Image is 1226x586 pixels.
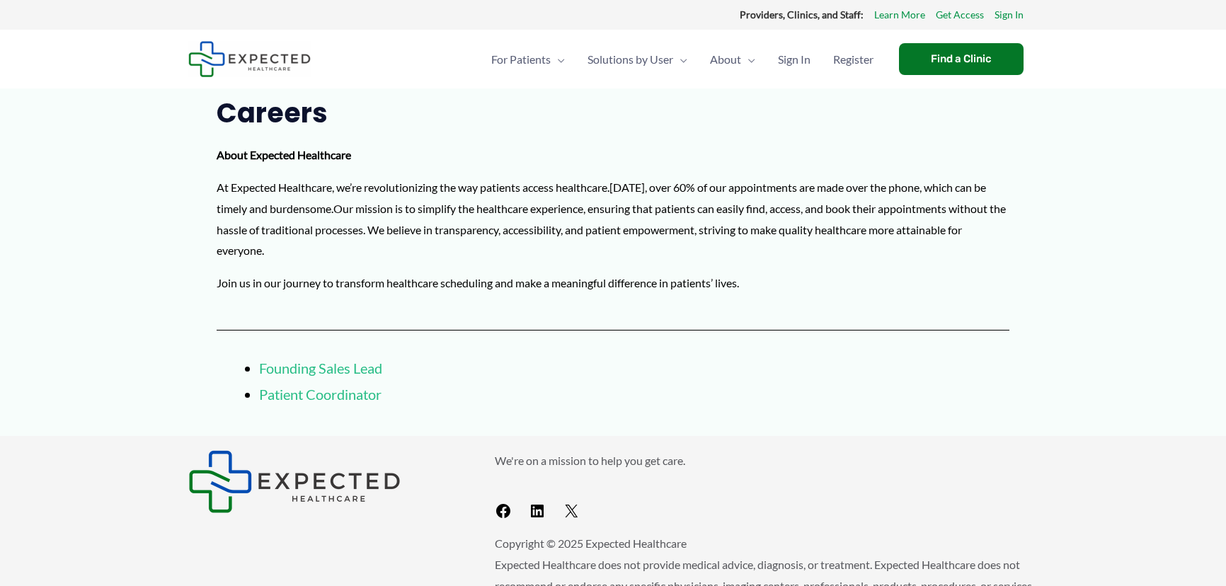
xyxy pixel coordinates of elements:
[778,35,810,84] span: Sign In
[480,35,885,84] nav: Primary Site Navigation
[874,6,925,24] a: Learn More
[217,148,351,161] strong: About Expected Healthcare
[995,6,1024,24] a: Sign In
[217,223,962,258] span: We believe in transparency, accessibility, and patient empowerment, striving to make quality heal...
[495,450,1038,526] aside: Footer Widget 2
[741,35,755,84] span: Menu Toggle
[495,450,1038,471] p: We're on a mission to help you get care.
[491,35,551,84] span: For Patients
[710,35,741,84] span: About
[936,6,984,24] a: Get Access
[217,202,1006,236] span: Our mission is to simplify the healthcare experience, ensuring that patients can easily find, acc...
[188,450,459,513] aside: Footer Widget 1
[899,43,1024,75] a: Find a Clinic
[217,180,986,215] span: [DATE], over 60% of our appointments are made over the phone, which can be timely and burdensome.
[588,35,673,84] span: Solutions by User
[495,536,687,550] span: Copyright © 2025 Expected Healthcare
[767,35,822,84] a: Sign In
[217,96,1009,130] h2: Careers
[188,41,311,77] img: Expected Healthcare Logo - side, dark font, small
[259,360,382,377] a: Founding Sales Lead
[188,450,401,513] img: Expected Healthcare Logo - side, dark font, small
[822,35,885,84] a: Register
[740,8,864,21] strong: Providers, Clinics, and Staff:
[551,35,565,84] span: Menu Toggle
[217,177,1009,261] p: At Expected Healthcare, we’re revolutionizing the way patients access healthcare.
[259,386,382,403] a: Patient Coordinator
[217,272,1009,294] p: Join us in our journey to transform healthcare scheduling and make a meaningful difference in pat...
[673,35,687,84] span: Menu Toggle
[699,35,767,84] a: AboutMenu Toggle
[480,35,576,84] a: For PatientsMenu Toggle
[576,35,699,84] a: Solutions by UserMenu Toggle
[833,35,873,84] span: Register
